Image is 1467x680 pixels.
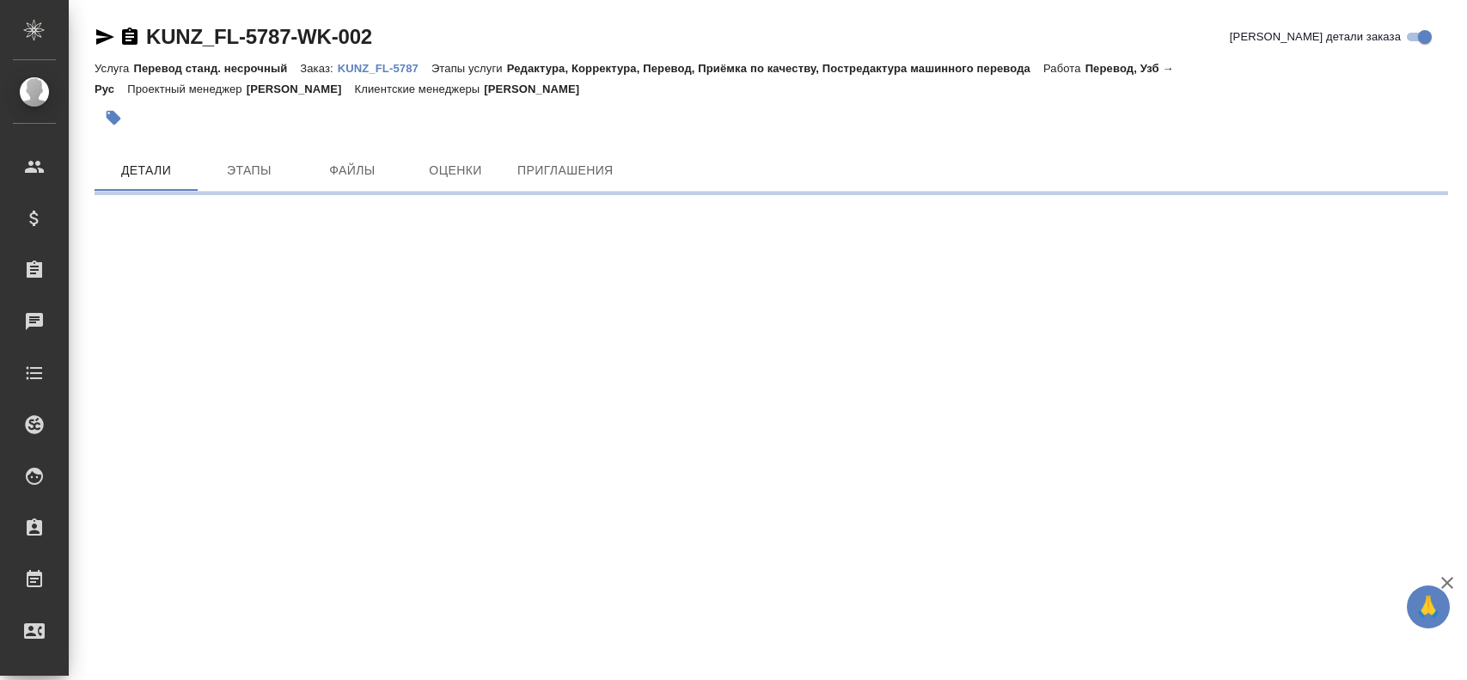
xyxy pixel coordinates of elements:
span: 🙏 [1414,589,1443,625]
p: Редактура, Корректура, Перевод, Приёмка по качеству, Постредактура машинного перевода [507,62,1043,75]
p: Этапы услуги [431,62,507,75]
a: KUNZ_FL-5787 [338,60,431,75]
button: Добавить тэг [95,99,132,137]
p: Услуга [95,62,133,75]
p: KUNZ_FL-5787 [338,62,431,75]
span: Оценки [414,160,497,181]
span: [PERSON_NAME] детали заказа [1230,28,1401,46]
span: Файлы [311,160,394,181]
p: [PERSON_NAME] [247,83,355,95]
p: Клиентские менеджеры [355,83,485,95]
p: Проектный менеджер [127,83,246,95]
span: Детали [105,160,187,181]
span: Этапы [208,160,290,181]
p: Работа [1043,62,1085,75]
p: Заказ: [300,62,337,75]
a: KUNZ_FL-5787-WK-002 [146,25,372,48]
button: Скопировать ссылку для ЯМессенджера [95,27,115,47]
p: [PERSON_NAME] [484,83,592,95]
p: Перевод станд. несрочный [133,62,300,75]
button: 🙏 [1407,585,1450,628]
button: Скопировать ссылку [119,27,140,47]
span: Приглашения [517,160,614,181]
